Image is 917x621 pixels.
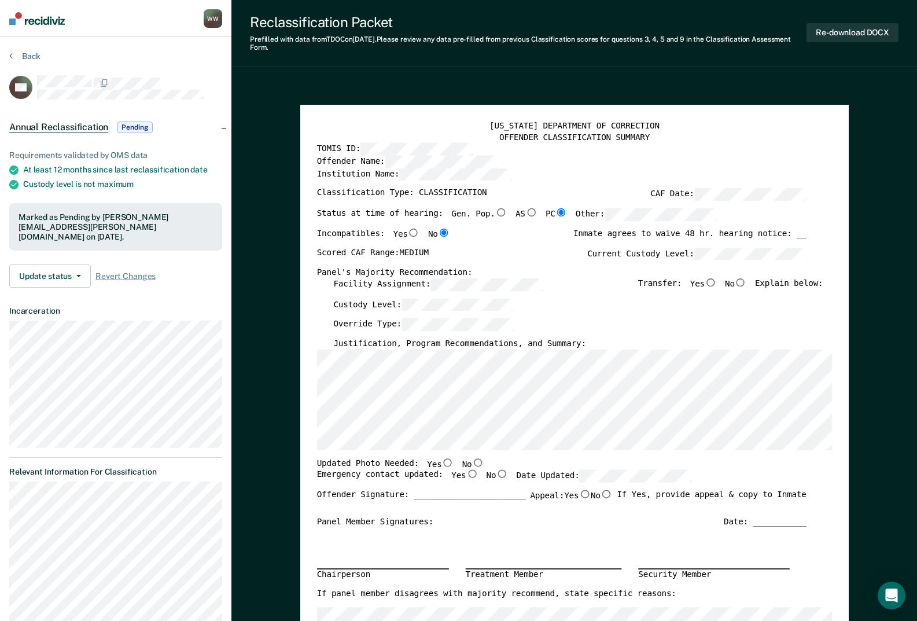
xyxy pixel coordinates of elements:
input: No [496,469,508,477]
label: Override Type: [333,318,513,331]
span: Revert Changes [95,271,156,281]
div: Open Intercom Messenger [878,582,905,609]
div: Treatment Member [465,568,621,580]
div: At least 12 months since last reclassification [23,165,222,175]
input: Yes [704,278,716,286]
dt: Incarceration [9,306,222,316]
label: Gen. Pop. [451,208,507,221]
input: TOMIS ID: [360,143,473,156]
label: If panel member disagrees with majority recommend, state specific reasons: [316,589,676,600]
div: Custody level is not [23,179,222,189]
button: Update status [9,264,91,288]
input: Yes [466,469,478,477]
input: Institution Name: [399,168,511,181]
input: Current Custody Level: [694,247,806,260]
input: No [472,458,484,466]
div: Security Member [638,568,790,580]
div: Inmate agrees to waive 48 hr. hearing notice: __ [573,228,806,247]
input: AS [525,208,537,216]
label: Offender Name: [316,155,496,168]
button: Re-download DOCX [806,23,898,42]
label: Custody Level: [333,298,513,311]
div: Reclassification Packet [250,14,806,31]
div: Date: ___________ [724,516,806,527]
label: Current Custody Level: [587,247,806,260]
span: Pending [117,122,152,133]
button: Back [9,51,40,61]
label: Yes [393,228,419,240]
input: Date Updated: [579,469,691,482]
input: Offender Name: [385,155,497,168]
div: Status at time of hearing: [316,208,716,229]
input: Facility Assignment: [430,278,543,291]
div: Chairperson [316,568,448,580]
label: No [462,458,484,469]
input: Yes [407,228,419,236]
input: Override Type: [401,318,513,331]
input: No [437,228,450,236]
label: AS [515,208,537,221]
label: Scored CAF Range: MEDIUM [316,247,428,260]
label: Yes [451,469,478,482]
div: Panel Member Signatures: [316,516,433,527]
label: No [591,490,613,501]
div: Emergency contact updated: [316,469,691,490]
div: Prefilled with data from TDOC on [DATE] . Please review any data pre-filled from previous Classif... [250,35,806,52]
label: Justification, Program Recommendations, and Summary: [333,338,585,349]
dt: Relevant Information For Classification [9,467,222,477]
div: Transfer: Explain below: [638,278,823,298]
input: No [600,490,612,498]
div: [US_STATE] DEPARTMENT OF CORRECTION [316,121,832,132]
label: Yes [564,490,591,501]
span: date [190,165,207,174]
input: Yes [441,458,454,466]
span: Annual Reclassification [9,122,108,133]
label: Date Updated: [516,469,691,482]
div: Marked as Pending by [PERSON_NAME][EMAIL_ADDRESS][PERSON_NAME][DOMAIN_NAME] on [DATE]. [19,212,213,241]
label: PC [545,208,567,221]
img: Recidiviz [9,12,65,25]
div: Updated Photo Needed: [316,458,483,469]
label: TOMIS ID: [316,143,472,156]
label: CAF Date: [650,188,806,201]
label: Classification Type: CLASSIFICATION [316,188,487,201]
span: maximum [97,179,134,189]
div: Offender Signature: _______________________ If Yes, provide appeal & copy to Inmate [316,490,806,516]
label: Appeal: [530,490,612,509]
button: WW [204,9,222,28]
label: Facility Assignment: [333,278,543,291]
label: No [486,469,508,482]
div: Panel's Majority Recommendation: [316,267,806,278]
input: Custody Level: [401,298,513,311]
input: PC [555,208,567,216]
label: Other: [575,208,716,221]
div: OFFENDER CLASSIFICATION SUMMARY [316,132,832,143]
input: Other: [605,208,717,221]
label: Yes [427,458,454,469]
input: Yes [579,490,591,498]
input: No [734,278,746,286]
label: Yes [690,278,716,291]
label: Institution Name: [316,168,511,181]
label: No [725,278,747,291]
div: W W [204,9,222,28]
div: Requirements validated by OMS data [9,150,222,160]
input: CAF Date: [694,188,806,201]
label: No [428,228,450,240]
div: Incompatibles: [316,228,450,247]
input: Gen. Pop. [495,208,507,216]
